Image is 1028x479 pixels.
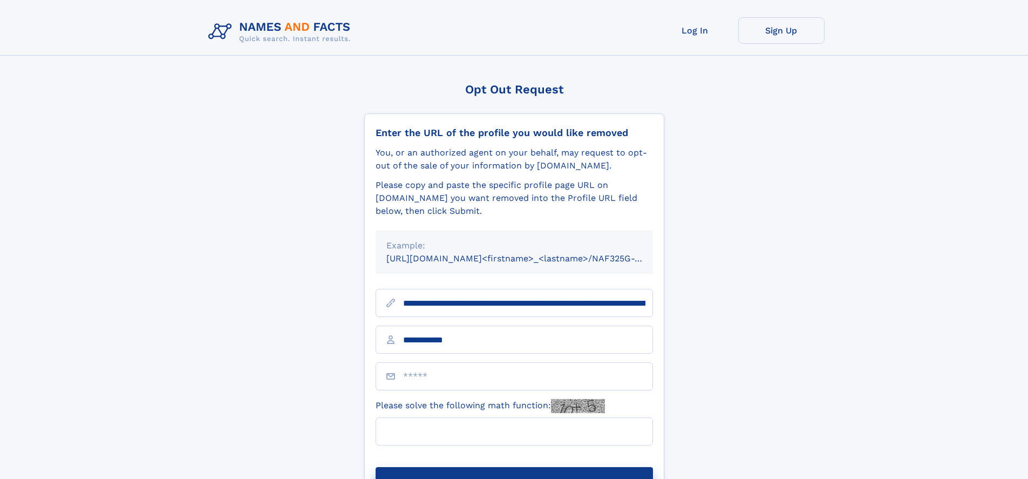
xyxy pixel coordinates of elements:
div: You, or an authorized agent on your behalf, may request to opt-out of the sale of your informatio... [376,146,653,172]
label: Please solve the following math function: [376,399,605,413]
a: Sign Up [738,17,825,44]
div: Opt Out Request [364,83,664,96]
small: [URL][DOMAIN_NAME]<firstname>_<lastname>/NAF325G-xxxxxxxx [386,253,673,264]
div: Enter the URL of the profile you would like removed [376,127,653,139]
a: Log In [652,17,738,44]
div: Please copy and paste the specific profile page URL on [DOMAIN_NAME] you want removed into the Pr... [376,179,653,218]
img: Logo Names and Facts [204,17,359,46]
div: Example: [386,239,642,252]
